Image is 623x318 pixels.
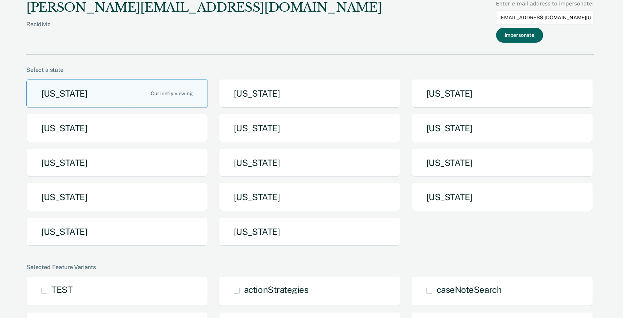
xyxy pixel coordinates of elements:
button: [US_STATE] [219,114,400,143]
button: [US_STATE] [26,79,208,108]
button: [US_STATE] [411,148,593,177]
button: [US_STATE] [26,148,208,177]
button: [US_STATE] [26,114,208,143]
button: Impersonate [496,28,543,43]
button: [US_STATE] [219,148,400,177]
button: [US_STATE] [411,114,593,143]
button: [US_STATE] [219,79,400,108]
div: Select a state [26,66,594,73]
button: [US_STATE] [411,183,593,212]
button: [US_STATE] [219,183,400,212]
div: Selected Feature Variants [26,264,594,271]
button: [US_STATE] [219,217,400,246]
button: [US_STATE] [26,183,208,212]
div: Recidiviz [26,21,382,39]
button: [US_STATE] [411,79,593,108]
input: Enter an email to impersonate... [496,11,594,25]
span: actionStrategies [244,284,308,295]
span: caseNoteSearch [437,284,502,295]
span: TEST [51,284,72,295]
button: [US_STATE] [26,217,208,246]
